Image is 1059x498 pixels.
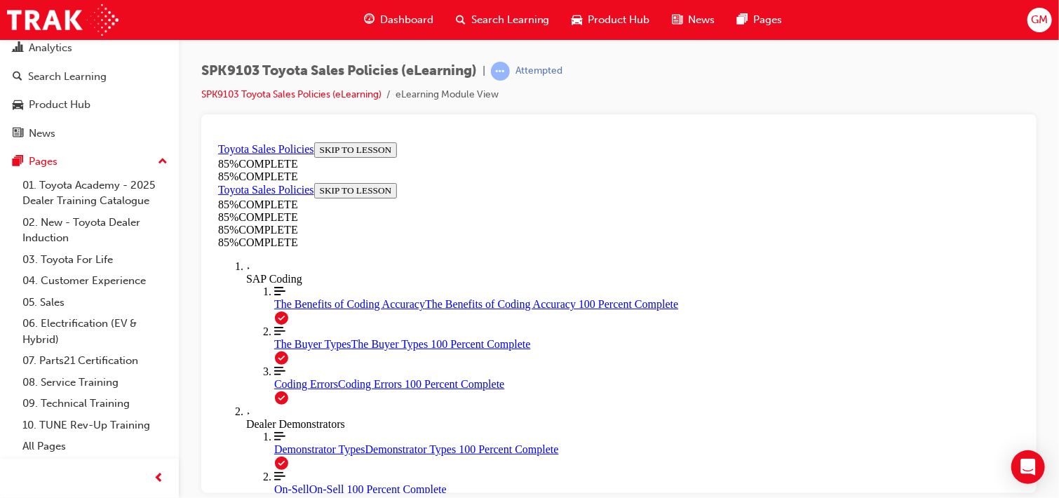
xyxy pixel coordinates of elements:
[17,372,173,393] a: 08. Service Training
[29,97,90,113] div: Product Hub
[6,62,191,74] div: 85 % COMPLETE
[34,149,807,269] div: Course Section for SAP Coding , with 3 Lessons
[445,6,561,34] a: search-iconSearch Learning
[17,175,173,212] a: 01. Toyota Academy - 2025 Dealer Training Catalogue
[6,100,807,112] div: 85 % COMPLETE
[483,63,485,79] span: |
[29,40,72,56] div: Analytics
[588,12,650,28] span: Product Hub
[572,11,583,29] span: car-icon
[6,149,173,175] button: Pages
[62,346,97,358] span: On-Sell
[17,270,173,292] a: 04. Customer Experience
[17,249,173,271] a: 03. Toyota For Life
[6,21,807,34] div: 85 % COMPLETE
[17,393,173,415] a: 09. Technical Training
[17,415,173,436] a: 10. TUNE Rev-Up Training
[456,11,466,29] span: search-icon
[491,62,510,81] span: learningRecordVerb_ATTEMPT-icon
[754,12,783,28] span: Pages
[364,11,375,29] span: guage-icon
[6,6,807,46] section: Course Information
[738,11,748,29] span: pages-icon
[17,350,173,372] a: 07. Parts21 Certification
[6,92,173,118] a: Product Hub
[34,136,807,149] div: SAP Coding
[102,6,185,21] button: SKIP TO LESSON
[139,201,318,213] span: The Buyer Types 100 Percent Complete
[126,241,292,253] span: Coding Errors 100 Percent Complete
[13,99,23,112] span: car-icon
[13,42,23,55] span: chart-icon
[1031,12,1048,28] span: GM
[13,156,23,168] span: pages-icon
[471,12,550,28] span: Search Learning
[6,87,807,100] div: 85 % COMPLETE
[689,12,715,28] span: News
[673,11,683,29] span: news-icon
[7,4,119,36] img: Trak
[158,153,168,171] span: up-icon
[17,212,173,249] a: 02. New - Toyota Dealer Induction
[1011,450,1045,484] div: Open Intercom Messenger
[396,87,499,103] li: eLearning Module View
[13,128,23,140] span: news-icon
[29,126,55,142] div: News
[213,161,466,173] span: The Benefits of Coding Accuracy 100 Percent Complete
[201,88,382,100] a: SPK9103 Toyota Sales Policies (eLearning)
[6,34,807,46] div: 85 % COMPLETE
[561,6,661,34] a: car-iconProduct Hub
[28,69,107,85] div: Search Learning
[13,71,22,83] span: search-icon
[62,241,126,253] span: Coding Errors
[17,313,173,350] a: 06. Electrification (EV & Hybrid)
[6,46,191,87] section: Course Information
[34,123,807,149] div: Toggle SAP Coding Section
[6,74,191,87] div: 85 % COMPLETE
[17,436,173,457] a: All Pages
[62,307,153,318] span: Demonstrator Types
[153,307,346,318] span: Demonstrator Types 100 Percent Complete
[1027,8,1052,32] button: GM
[201,63,477,79] span: SPK9103 Toyota Sales Policies (eLearning)
[515,65,562,78] div: Attempted
[6,35,173,61] a: Analytics
[6,64,173,90] a: Search Learning
[34,281,807,294] div: Dealer Demonstrators
[154,470,165,487] span: prev-icon
[62,161,213,173] span: The Benefits of Coding Accuracy
[102,46,185,62] button: SKIP TO LESSON
[727,6,794,34] a: pages-iconPages
[661,6,727,34] a: news-iconNews
[34,294,807,414] div: Course Section for Dealer Demonstrators, with 3 Lessons
[6,47,102,59] a: Toyota Sales Policies
[29,154,58,170] div: Pages
[62,201,139,213] span: The Buyer Types
[6,121,173,147] a: News
[97,346,234,358] span: On-Sell 100 Percent Complete
[6,6,102,18] a: Toyota Sales Policies
[380,12,433,28] span: Dashboard
[353,6,445,34] a: guage-iconDashboard
[17,292,173,314] a: 05. Sales
[34,269,807,294] div: Toggle Dealer Demonstrators Section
